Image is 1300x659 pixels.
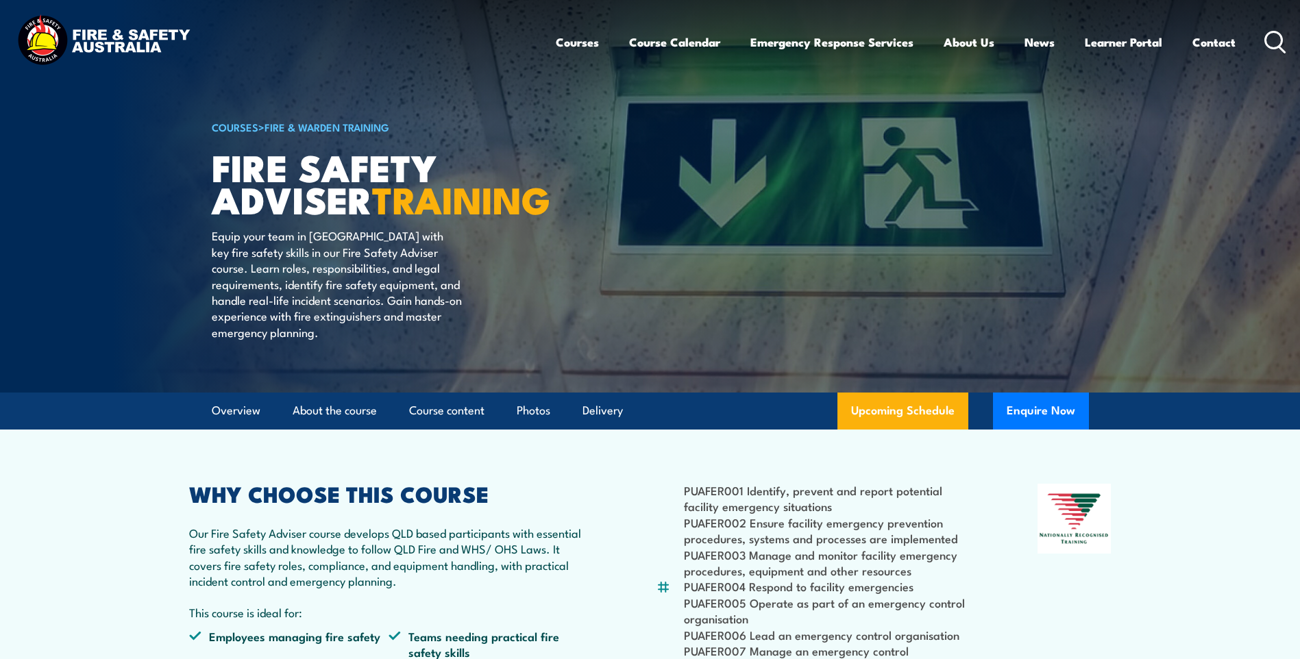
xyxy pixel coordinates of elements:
a: Emergency Response Services [750,24,913,60]
a: COURSES [212,119,258,134]
a: Delivery [582,393,623,429]
li: PUAFER005 Operate as part of an emergency control organisation [684,595,971,627]
a: News [1025,24,1055,60]
li: PUAFER006 Lead an emergency control organisation [684,627,971,643]
h1: FIRE SAFETY ADVISER [212,151,550,214]
a: Contact [1192,24,1236,60]
li: PUAFER001 Identify, prevent and report potential facility emergency situations [684,482,971,514]
a: Learner Portal [1085,24,1162,60]
button: Enquire Now [993,393,1089,430]
a: About Us [944,24,994,60]
li: PUAFER002 Ensure facility emergency prevention procedures, systems and processes are implemented [684,514,971,547]
a: Overview [212,393,260,429]
li: PUAFER003 Manage and monitor facility emergency procedures, equipment and other resources [684,547,971,579]
h2: WHY CHOOSE THIS COURSE [189,484,589,503]
a: About the course [293,393,377,429]
p: This course is ideal for: [189,604,589,620]
img: Nationally Recognised Training logo. [1038,484,1112,554]
a: Course content [409,393,485,429]
a: Upcoming Schedule [837,393,968,430]
h6: > [212,119,550,135]
strong: TRAINING [372,170,550,227]
li: PUAFER004 Respond to facility emergencies [684,578,971,594]
a: Course Calendar [629,24,720,60]
a: Courses [556,24,599,60]
p: Equip your team in [GEOGRAPHIC_DATA] with key fire safety skills in our Fire Safety Adviser cours... [212,227,462,340]
a: Fire & Warden Training [265,119,389,134]
a: Photos [517,393,550,429]
p: Our Fire Safety Adviser course develops QLD based participants with essential fire safety skills ... [189,525,589,589]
